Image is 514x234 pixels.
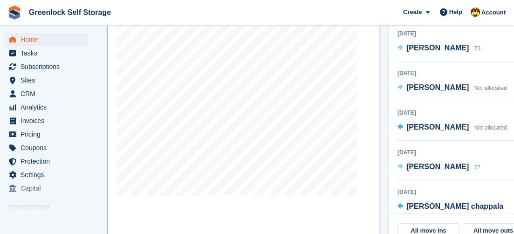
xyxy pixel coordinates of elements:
[21,155,76,168] span: Protection
[8,203,93,212] span: Storefront
[449,7,462,17] span: Help
[5,141,88,154] a: menu
[471,7,480,17] img: Andrew Hamilton
[21,128,76,141] span: Pricing
[5,101,88,114] a: menu
[25,5,115,20] a: Greenlock Self Storage
[397,42,480,55] a: [PERSON_NAME] 73
[21,33,76,46] span: Home
[21,87,76,100] span: CRM
[21,182,76,195] span: Capital
[406,202,503,221] span: [PERSON_NAME] chappala [PERSON_NAME]
[406,44,469,52] span: [PERSON_NAME]
[397,82,507,94] a: [PERSON_NAME] Not allocated
[5,74,88,87] a: menu
[5,33,88,46] a: menu
[21,168,76,181] span: Settings
[397,122,507,134] a: [PERSON_NAME] Not allocated
[403,7,422,17] span: Create
[5,114,88,127] a: menu
[5,47,88,60] a: menu
[474,85,507,91] span: Not allocated
[21,60,76,73] span: Subscriptions
[5,182,88,195] a: menu
[474,45,480,52] span: 73
[474,124,507,131] span: Not allocated
[21,141,76,154] span: Coupons
[481,8,506,17] span: Account
[5,87,88,100] a: menu
[406,83,469,91] span: [PERSON_NAME]
[7,6,21,20] img: stora-icon-8386f47178a22dfd0bd8f6a31ec36ba5ce8667c1dd55bd0f319d3a0aa187defe.svg
[5,168,88,181] a: menu
[397,161,480,173] a: [PERSON_NAME] 77
[5,128,88,141] a: menu
[474,164,480,171] span: 77
[5,60,88,73] a: menu
[21,74,76,87] span: Sites
[5,155,88,168] a: menu
[406,163,469,171] span: [PERSON_NAME]
[21,114,76,127] span: Invoices
[406,123,469,131] span: [PERSON_NAME]
[21,47,76,60] span: Tasks
[21,101,76,114] span: Analytics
